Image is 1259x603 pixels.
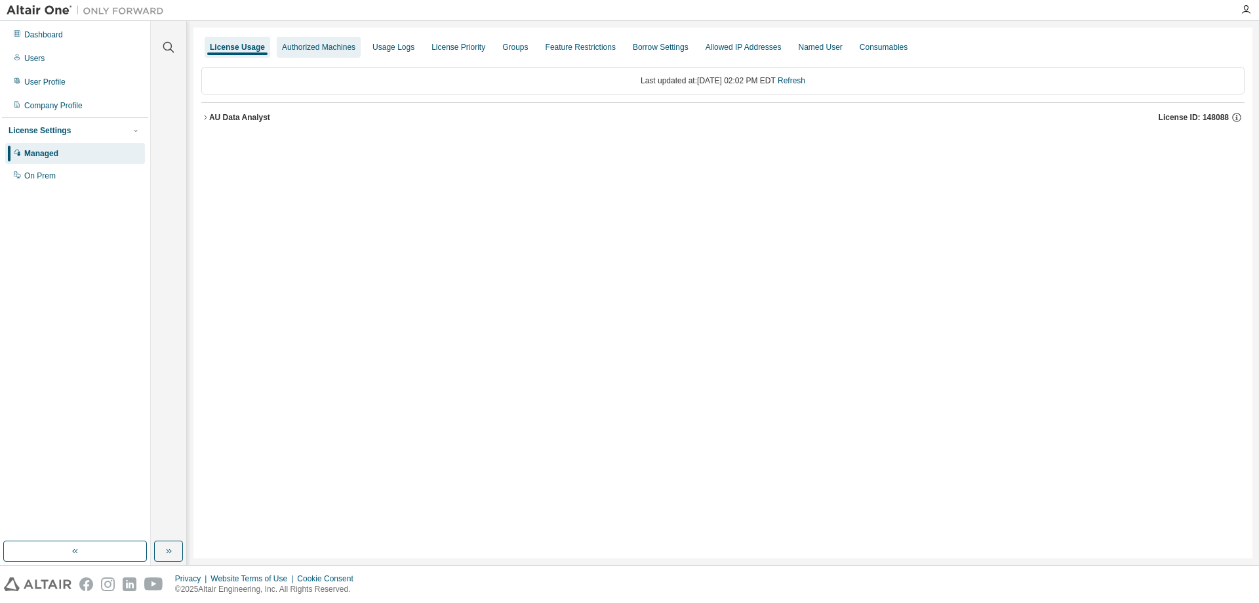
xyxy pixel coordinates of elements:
[9,125,71,136] div: License Settings
[79,577,93,591] img: facebook.svg
[778,76,805,85] a: Refresh
[4,577,71,591] img: altair_logo.svg
[431,42,485,52] div: License Priority
[24,171,56,181] div: On Prem
[175,573,210,584] div: Privacy
[210,573,297,584] div: Website Terms of Use
[1159,112,1229,123] span: License ID: 148088
[372,42,414,52] div: Usage Logs
[144,577,163,591] img: youtube.svg
[24,77,66,87] div: User Profile
[633,42,689,52] div: Borrow Settings
[209,112,270,123] div: AU Data Analyst
[24,53,45,64] div: Users
[24,30,63,40] div: Dashboard
[7,4,170,17] img: Altair One
[123,577,136,591] img: linkedin.svg
[282,42,355,52] div: Authorized Machines
[706,42,782,52] div: Allowed IP Addresses
[201,103,1245,132] button: AU Data AnalystLicense ID: 148088
[798,42,842,52] div: Named User
[546,42,616,52] div: Feature Restrictions
[860,42,908,52] div: Consumables
[101,577,115,591] img: instagram.svg
[297,573,361,584] div: Cookie Consent
[201,67,1245,94] div: Last updated at: [DATE] 02:02 PM EDT
[24,148,58,159] div: Managed
[502,42,528,52] div: Groups
[175,584,361,595] p: © 2025 Altair Engineering, Inc. All Rights Reserved.
[210,42,265,52] div: License Usage
[24,100,83,111] div: Company Profile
